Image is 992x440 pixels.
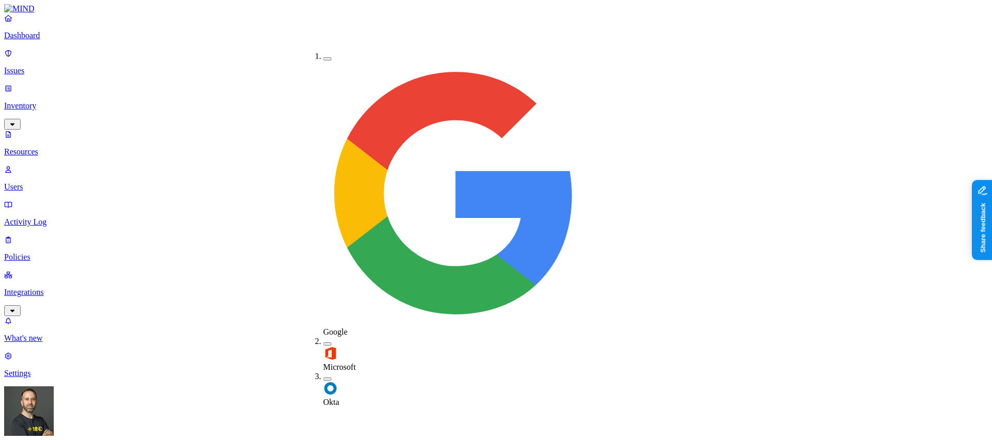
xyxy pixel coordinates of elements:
span: Okta [323,398,339,406]
a: What's new [4,316,988,343]
a: Settings [4,351,988,378]
p: Activity Log [4,217,988,227]
img: google-workspace [323,61,588,325]
a: Dashboard [4,13,988,40]
img: okta2 [323,381,338,396]
img: office-365 [323,346,338,360]
a: Policies [4,235,988,262]
img: Tom Mayblum [4,386,54,436]
a: Activity Log [4,200,988,227]
p: Resources [4,147,988,156]
p: Dashboard [4,31,988,40]
p: Settings [4,369,988,378]
span: Microsoft [323,363,356,371]
p: Issues [4,66,988,75]
a: Inventory [4,84,988,128]
p: Inventory [4,101,988,111]
a: Issues [4,49,988,75]
img: MIND [4,4,35,13]
a: MIND [4,4,988,13]
a: Resources [4,130,988,156]
a: Users [4,165,988,192]
p: Users [4,182,988,192]
span: Google [323,327,348,336]
p: Policies [4,253,988,262]
a: Integrations [4,270,988,315]
p: Integrations [4,288,988,297]
p: What's new [4,334,988,343]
